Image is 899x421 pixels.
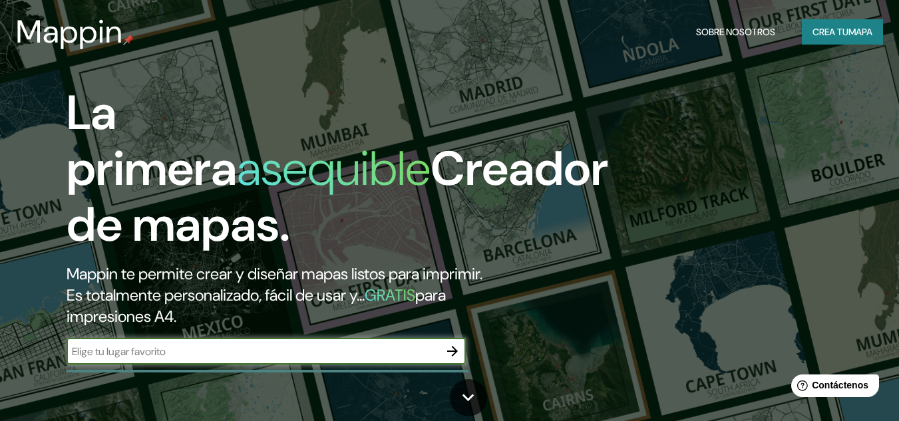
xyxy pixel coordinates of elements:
img: pin de mapeo [123,35,134,45]
font: Creador de mapas. [67,138,608,255]
font: GRATIS [365,285,415,305]
button: Sobre nosotros [691,19,781,45]
font: Sobre nosotros [696,26,775,38]
font: Es totalmente personalizado, fácil de usar y... [67,285,365,305]
font: Mappin te permite crear y diseñar mapas listos para imprimir. [67,263,482,284]
font: Crea tu [812,26,848,38]
font: Mappin [16,11,123,53]
font: para impresiones A4. [67,285,446,327]
button: Crea tumapa [802,19,883,45]
font: asequible [237,138,431,200]
iframe: Lanzador de widgets de ayuda [781,369,884,406]
input: Elige tu lugar favorito [67,344,439,359]
font: La primera [67,82,237,200]
font: mapa [848,26,872,38]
